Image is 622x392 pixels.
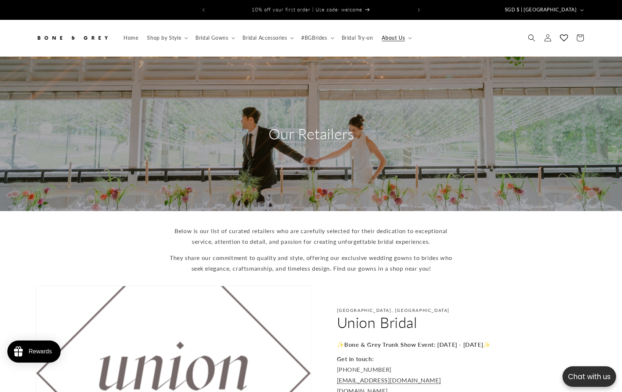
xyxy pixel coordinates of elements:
[337,308,450,313] p: [GEOGRAPHIC_DATA], [GEOGRAPHIC_DATA]
[411,3,427,17] button: Next announcement
[500,3,587,17] button: SGD $ | [GEOGRAPHIC_DATA]
[241,124,381,143] h2: Our Retailers
[337,313,417,332] h2: Union Bridal
[168,253,454,274] p: They share our commitment to quality and style, offering our exclusive wedding gowns to brides wh...
[337,339,491,350] p: ✨ ✨
[119,30,143,46] a: Home
[297,30,337,46] summary: #BGBrides
[524,30,540,46] summary: Search
[505,6,577,14] span: SGD $ | [GEOGRAPHIC_DATA]
[337,30,378,46] a: Bridal Try-on
[342,35,373,41] span: Bridal Try-on
[123,35,138,41] span: Home
[252,7,362,13] span: 10% off your first order | Use code: welcome
[195,3,212,17] button: Previous announcement
[143,30,191,46] summary: Shop by Style
[168,226,454,247] p: Below is our list of curated retailers who are carefully selected for their dedication to excepti...
[33,27,112,49] a: Bone and Grey Bridal
[562,371,616,382] p: Chat with us
[195,35,228,41] span: Bridal Gowns
[29,348,52,355] div: Rewards
[337,355,374,362] strong: Get in touch:
[562,366,616,387] button: Open chatbox
[242,35,287,41] span: Bridal Accessories
[238,30,297,46] summary: Bridal Accessories
[344,341,483,348] strong: Bone & Grey Trunk Show Event: [DATE] - [DATE]
[36,30,109,46] img: Bone and Grey Bridal
[337,377,441,384] a: [EMAIL_ADDRESS][DOMAIN_NAME]
[377,30,415,46] summary: About Us
[301,35,327,41] span: #BGBrides
[147,35,181,41] span: Shop by Style
[382,35,405,41] span: About Us
[191,30,238,46] summary: Bridal Gowns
